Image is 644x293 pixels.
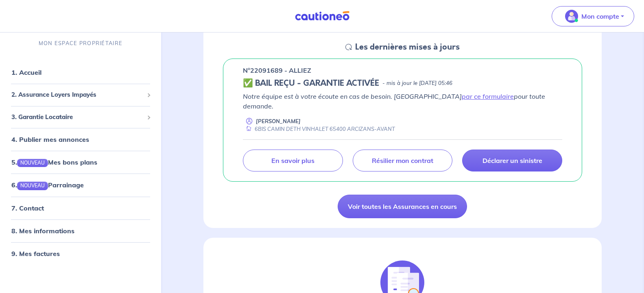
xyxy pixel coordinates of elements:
[11,90,144,99] span: 2. Assurance Loyers Impayés
[243,91,562,111] p: Notre équipe est à votre écoute en cas de besoin. [GEOGRAPHIC_DATA] pour toute demande.
[11,204,44,212] a: 7. Contact
[3,176,158,193] div: 6.NOUVEAUParrainage
[11,158,97,166] a: 5.NOUVEAUMes bons plans
[11,249,60,257] a: 9. Mes factures
[11,135,89,143] a: 4. Publier mes annonces
[3,154,158,170] div: 5.NOUVEAUMes bons plans
[243,65,311,75] p: n°22091689 - ALLIEZ
[372,156,433,165] p: Résilier mon contrat
[382,79,452,87] p: - mis à jour le [DATE] 05:46
[11,112,144,122] span: 3. Garantie Locataire
[243,125,395,133] div: 6BIS CAMIN DETH VINHALET 65400 ARCIZANS-AVANT
[292,11,353,21] img: Cautioneo
[11,180,84,189] a: 6.NOUVEAUParrainage
[353,150,453,171] a: Résilier mon contrat
[11,226,74,234] a: 8. Mes informations
[3,131,158,147] div: 4. Publier mes annonces
[3,245,158,261] div: 9. Mes factures
[271,156,314,165] p: En savoir plus
[355,42,460,52] h5: Les dernières mises à jours
[39,39,122,47] p: MON ESPACE PROPRIÉTAIRE
[243,78,562,88] div: state: CONTRACT-VALIDATED, Context: ,MAYBE-CERTIFICATE,,LESSOR-DOCUMENTS,IS-ODEALIM
[3,87,158,102] div: 2. Assurance Loyers Impayés
[243,150,343,171] a: En savoir plus
[243,78,379,88] h5: ✅ BAIL REÇU - GARANTIE ACTIVÉE
[552,6,634,26] button: illu_account_valid_menu.svgMon compte
[338,195,467,218] a: Voir toutes les Assurances en cours
[3,222,158,239] div: 8. Mes informations
[3,109,158,125] div: 3. Garantie Locataire
[482,156,542,165] p: Déclarer un sinistre
[462,150,562,171] a: Déclarer un sinistre
[11,68,41,76] a: 1. Accueil
[3,64,158,80] div: 1. Accueil
[565,10,578,23] img: illu_account_valid_menu.svg
[3,200,158,216] div: 7. Contact
[581,11,619,21] p: Mon compte
[256,117,301,125] p: [PERSON_NAME]
[462,92,514,100] a: par ce formulaire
